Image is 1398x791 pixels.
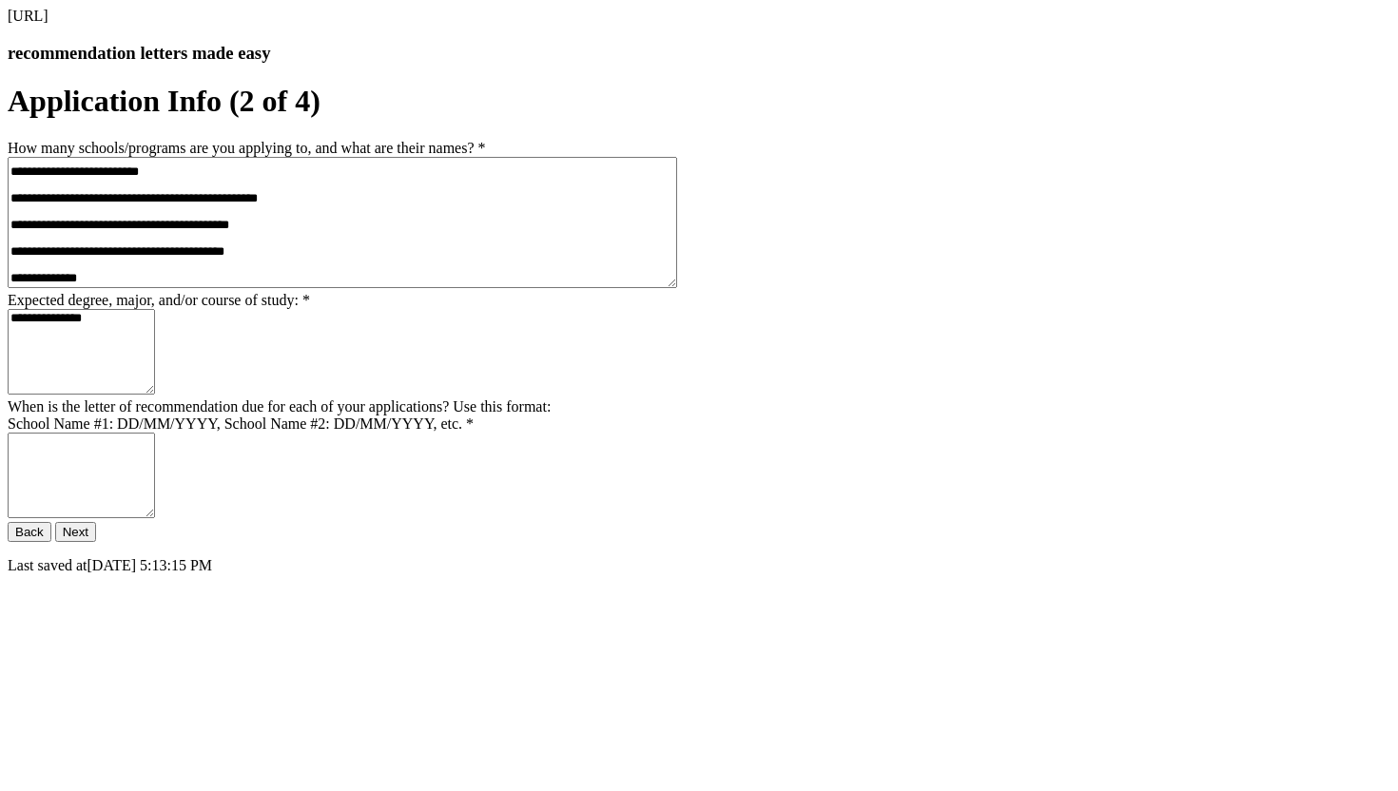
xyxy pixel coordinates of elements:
h1: Application Info (2 of 4) [8,84,1390,119]
button: Next [55,522,96,542]
button: Back [8,522,51,542]
label: How many schools/programs are you applying to, and what are their names? [8,140,486,156]
span: [URL] [8,8,49,24]
label: Expected degree, major, and/or course of study: [8,292,310,308]
label: When is the letter of recommendation due for each of your applications? Use this format: School N... [8,398,551,432]
h3: recommendation letters made easy [8,43,1390,64]
p: Last saved at [DATE] 5:13:15 PM [8,557,1390,574]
